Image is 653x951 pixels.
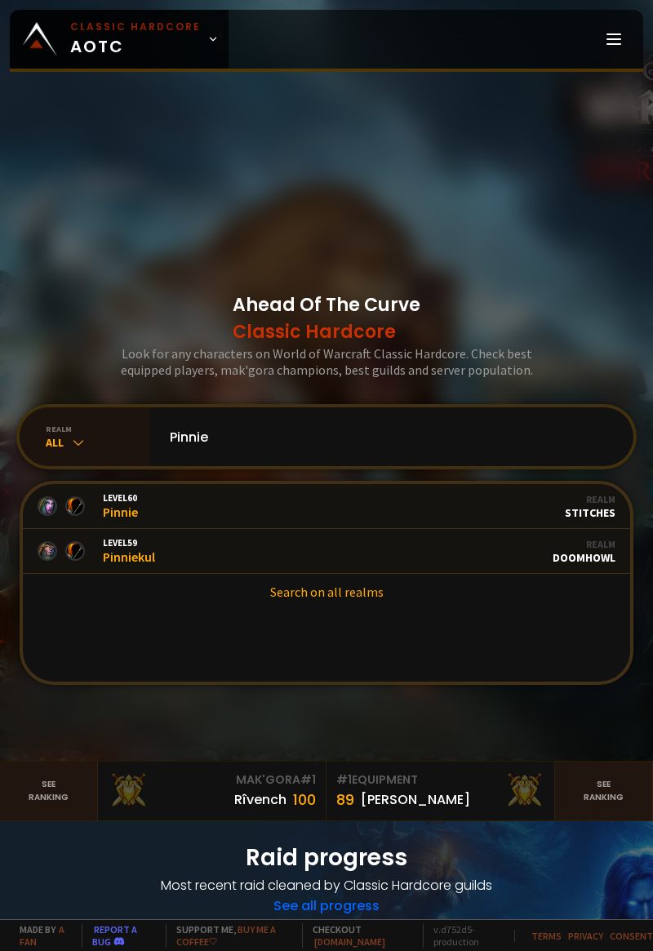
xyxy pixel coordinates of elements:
[20,841,633,875] h1: Raid progress
[273,896,380,915] a: See all progress
[336,789,354,811] div: 89
[103,537,155,565] div: Pinniekul
[336,771,352,788] span: # 1
[98,345,555,378] h3: Look for any characters on World of Warcraft Classic Hardcore. Check best equipped players, mak'g...
[233,318,420,345] span: Classic Hardcore
[20,875,633,895] h4: Most recent raid cleaned by Classic Hardcore guilds
[92,923,137,948] a: Report a bug
[98,762,326,820] a: Mak'Gora#1Rîvench100
[565,493,615,520] div: Stitches
[293,789,316,811] div: 100
[20,923,64,948] a: a fan
[300,771,316,788] span: # 1
[302,923,413,948] span: Checkout
[10,923,72,948] span: Made by
[70,20,201,59] span: AOTC
[46,424,150,434] div: realm
[160,407,614,466] input: Search a character...
[531,930,562,942] a: Terms
[610,930,653,942] a: Consent
[233,291,420,345] h1: Ahead Of The Curve
[23,574,630,610] a: Search on all realms
[361,789,470,810] div: [PERSON_NAME]
[46,434,150,451] div: All
[103,537,155,549] span: Level 59
[103,492,138,504] span: Level 60
[568,930,603,942] a: Privacy
[70,20,201,34] small: Classic Hardcore
[176,923,276,948] a: Buy me a coffee
[553,538,615,565] div: Doomhowl
[108,771,316,789] div: Mak'Gora
[423,923,504,948] span: v. d752d5 - production
[10,10,229,69] a: Classic HardcoreAOTC
[166,923,292,948] span: Support me,
[103,492,138,520] div: Pinnie
[314,935,385,948] a: [DOMAIN_NAME]
[553,538,615,550] div: Realm
[23,484,630,529] a: Level60PinnieRealmStitches
[555,762,653,820] a: Seeranking
[326,762,555,820] a: #1Equipment89[PERSON_NAME]
[565,493,615,505] div: Realm
[234,789,287,810] div: Rîvench
[23,529,630,574] a: Level59PinniekulRealmDoomhowl
[336,771,544,789] div: Equipment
